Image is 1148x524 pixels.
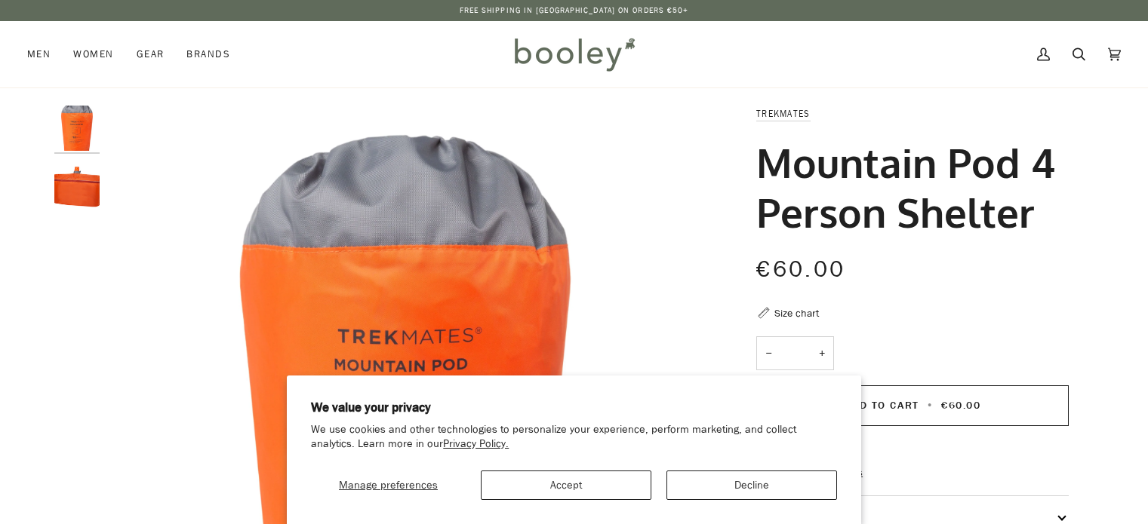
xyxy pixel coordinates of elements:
[443,437,509,451] a: Privacy Policy.
[481,470,651,500] button: Accept
[311,400,837,416] h2: We value your privacy
[73,47,113,62] span: Women
[756,137,1057,237] h1: Mountain Pod 4 Person Shelter
[666,470,837,500] button: Decline
[186,47,230,62] span: Brands
[27,21,62,87] a: Men
[941,398,980,412] span: €60.00
[756,254,845,285] span: €60.00
[460,5,689,17] p: Free Shipping in [GEOGRAPHIC_DATA] on Orders €50+
[810,336,834,370] button: +
[27,47,51,62] span: Men
[339,478,438,492] span: Manage preferences
[311,423,837,452] p: We use cookies and other technologies to personalize your experience, perform marketing, and coll...
[311,470,466,500] button: Manage preferences
[756,336,834,370] input: Quantity
[845,398,919,412] span: Add to Cart
[756,385,1069,426] button: Add to Cart • €60.00
[756,336,780,370] button: −
[774,305,819,321] div: Size chart
[756,107,810,120] a: Trekmates
[54,164,100,209] img: Trekmates Mountain Pod 4 Person Shelter - Booley Galway
[756,464,1069,481] a: More payment options
[137,47,165,62] span: Gear
[54,106,100,151] img: Trekmates Mountain Pod 4 Person Shelter - Booley Galway
[125,21,176,87] a: Gear
[923,398,937,412] span: •
[62,21,125,87] a: Women
[175,21,242,87] a: Brands
[508,32,640,76] img: Booley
